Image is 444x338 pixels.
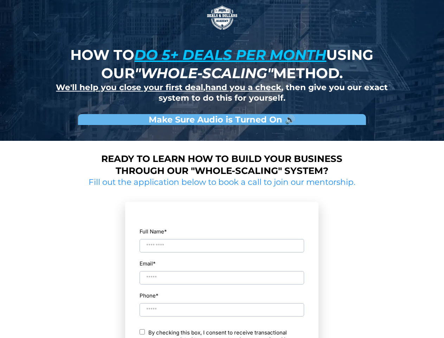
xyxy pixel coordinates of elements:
h2: Fill out the application below to book a call to join our mentorship. [86,177,358,188]
strong: How to using our method. [70,46,373,82]
strong: Make Sure Audio is Turned On 🔊 [149,114,295,125]
em: "whole-scaling" [135,64,273,82]
label: Phone [140,291,304,300]
strong: Ready to learn how to build your business through our "whole-scaling" system? [101,153,342,176]
label: Full Name [140,227,304,236]
u: hand you a check [205,82,281,92]
u: do 5+ deals per month [134,46,326,63]
label: Email [140,259,156,268]
strong: , , then give you our exact system to do this for yourself. [56,82,388,103]
u: We'll help you close your first deal [56,82,203,92]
